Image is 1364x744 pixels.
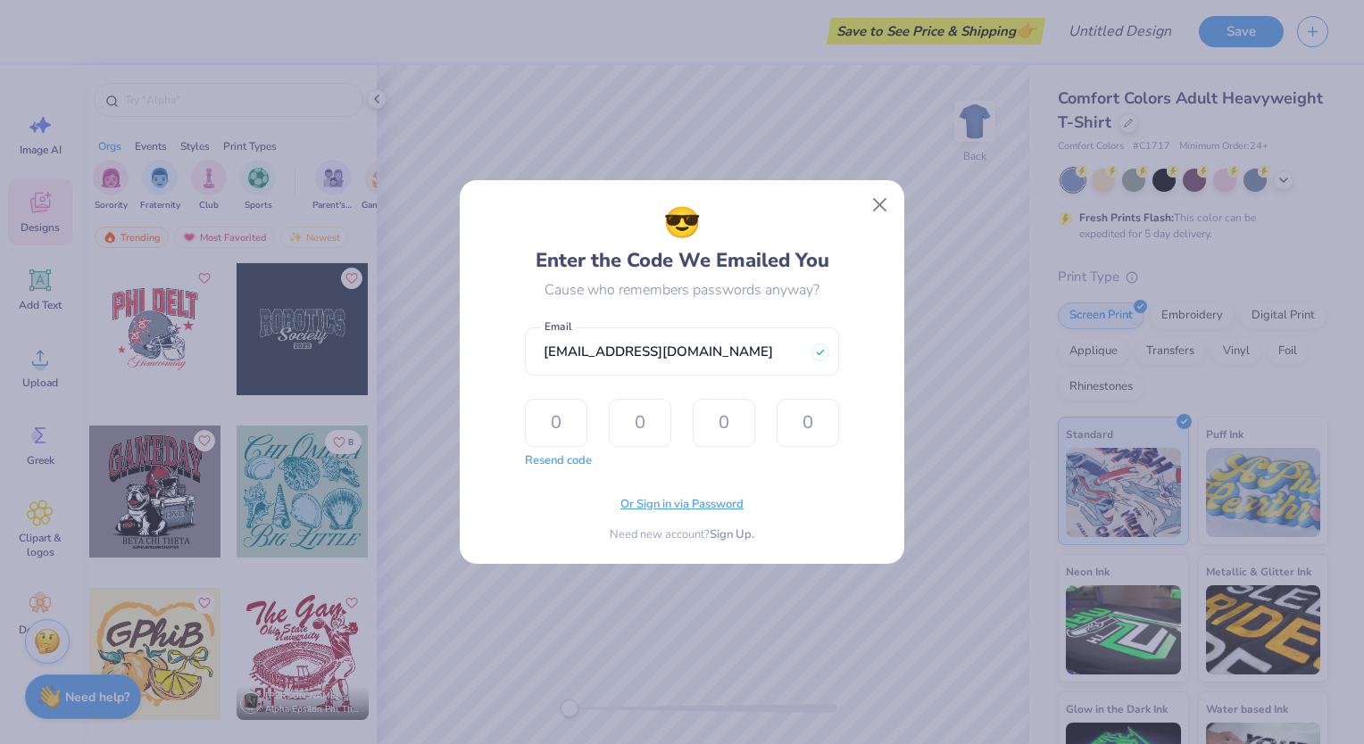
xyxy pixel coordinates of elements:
[620,496,744,514] span: Or Sign in via Password
[863,188,897,222] button: Close
[545,279,819,301] div: Cause who remembers passwords anyway?
[610,526,754,544] div: Need new account?
[536,201,829,276] div: Enter the Code We Emailed You
[710,526,754,544] span: Sign Up.
[777,399,839,447] input: 0
[525,452,592,470] button: Resend code
[693,399,755,447] input: 0
[609,399,671,447] input: 0
[663,201,701,246] span: 😎
[525,399,587,447] input: 0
